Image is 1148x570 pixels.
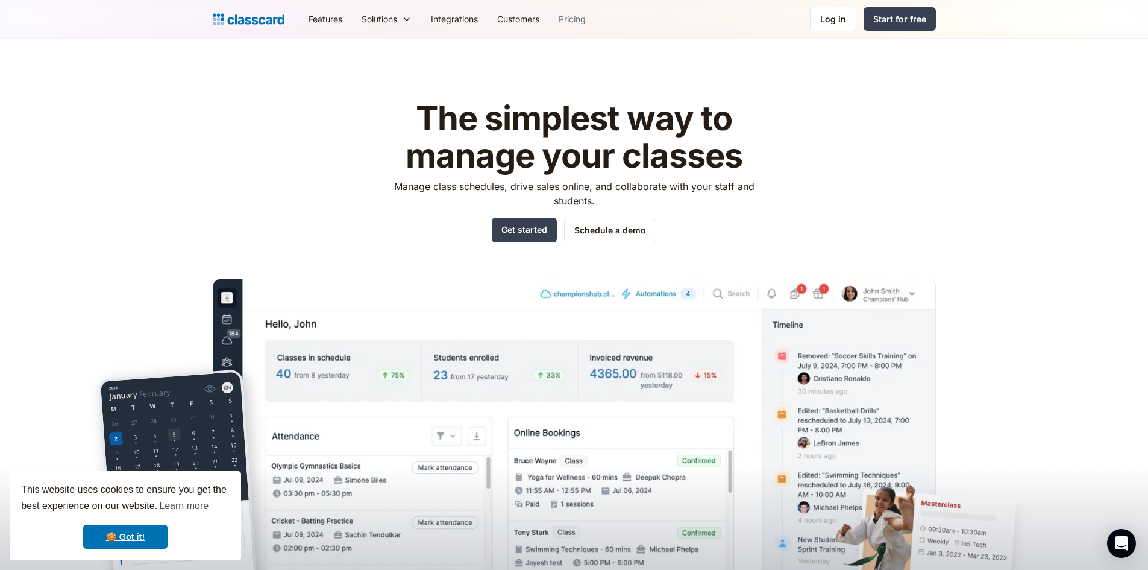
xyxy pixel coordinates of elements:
[383,179,765,208] p: Manage class schedules, drive sales online, and collaborate with your staff and students.
[564,218,656,242] a: Schedule a demo
[383,100,765,174] h1: The simplest way to manage your classes
[362,13,397,25] div: Solutions
[352,5,421,33] div: Solutions
[873,13,926,25] div: Start for free
[299,5,352,33] a: Features
[10,471,241,560] div: cookieconsent
[213,11,284,28] a: home
[421,5,488,33] a: Integrations
[488,5,549,33] a: Customers
[83,525,168,549] a: dismiss cookie message
[1107,529,1136,558] div: Open Intercom Messenger
[157,497,210,515] a: learn more about cookies
[820,13,846,25] div: Log in
[864,7,936,31] a: Start for free
[810,7,856,31] a: Log in
[549,5,595,33] a: Pricing
[492,218,557,242] a: Get started
[21,483,230,515] span: This website uses cookies to ensure you get the best experience on our website.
